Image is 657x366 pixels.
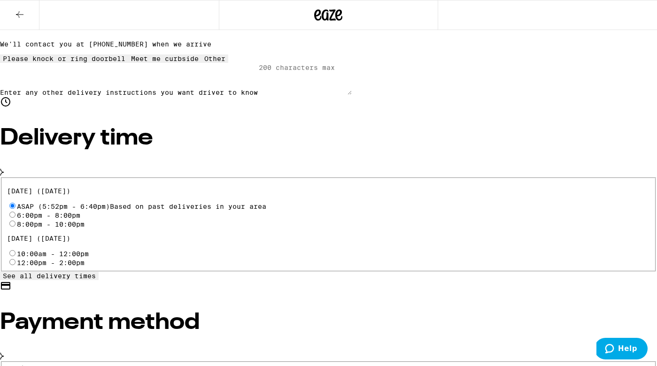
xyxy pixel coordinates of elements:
span: See all delivery times [3,272,96,280]
label: 12:00pm - 2:00pm [17,259,85,267]
div: Meet me curbside [131,55,199,62]
label: 10:00am - 12:00pm [17,250,89,258]
p: [DATE] ([DATE]) [7,235,650,242]
label: 8:00pm - 10:00pm [17,221,85,228]
div: Please knock or ring doorbell [3,55,125,62]
iframe: Opens a widget where you can find more information [596,338,648,361]
button: Other [201,54,228,63]
span: ASAP (5:52pm - 6:40pm) [17,203,266,210]
p: [DATE] ([DATE]) [7,187,650,195]
label: 6:00pm - 8:00pm [17,212,80,219]
span: Based on past deliveries in your area [110,203,266,210]
div: Other [204,55,225,62]
button: Meet me curbside [128,54,201,63]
